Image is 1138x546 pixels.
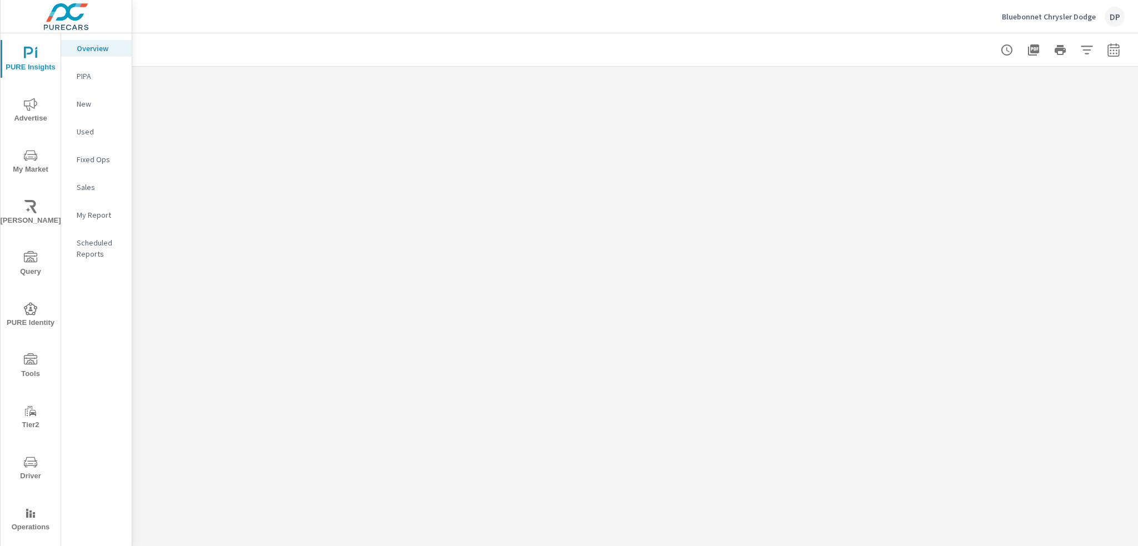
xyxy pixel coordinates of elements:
[1076,39,1098,61] button: Apply Filters
[77,209,123,221] p: My Report
[77,126,123,137] p: Used
[4,455,57,483] span: Driver
[61,123,132,140] div: Used
[77,182,123,193] p: Sales
[61,179,132,196] div: Sales
[4,353,57,380] span: Tools
[1002,12,1096,22] p: Bluebonnet Chrysler Dodge
[4,251,57,278] span: Query
[77,154,123,165] p: Fixed Ops
[1105,7,1125,27] div: DP
[77,98,123,109] p: New
[77,43,123,54] p: Overview
[4,149,57,176] span: My Market
[1022,39,1045,61] button: "Export Report to PDF"
[61,68,132,84] div: PIPA
[61,207,132,223] div: My Report
[4,200,57,227] span: [PERSON_NAME]
[4,507,57,534] span: Operations
[61,96,132,112] div: New
[1049,39,1071,61] button: Print Report
[77,237,123,259] p: Scheduled Reports
[61,40,132,57] div: Overview
[1102,39,1125,61] button: Select Date Range
[4,302,57,329] span: PURE Identity
[61,151,132,168] div: Fixed Ops
[77,71,123,82] p: PIPA
[61,234,132,262] div: Scheduled Reports
[4,47,57,74] span: PURE Insights
[4,404,57,432] span: Tier2
[4,98,57,125] span: Advertise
